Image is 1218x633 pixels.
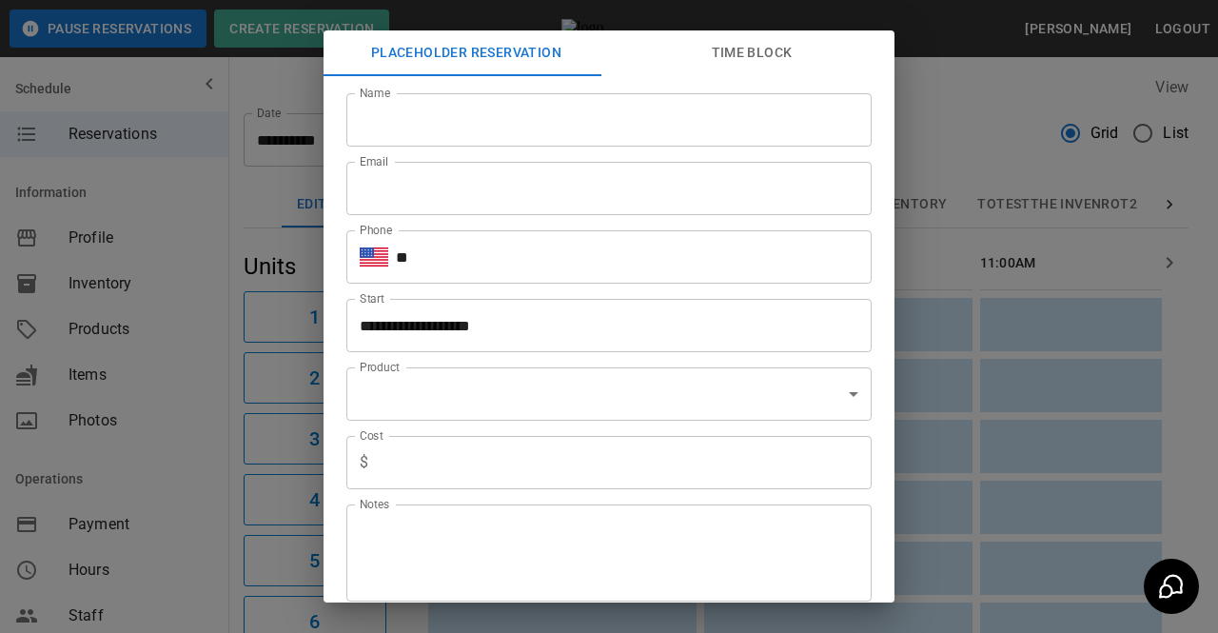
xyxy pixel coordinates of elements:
[346,367,872,421] div: ​
[360,290,384,307] label: Start
[346,299,858,352] input: Choose date, selected date is Sep 5, 2025
[324,30,609,76] button: Placeholder Reservation
[360,222,392,238] label: Phone
[360,451,368,474] p: $
[360,243,388,271] button: Select country
[609,30,894,76] button: Time Block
